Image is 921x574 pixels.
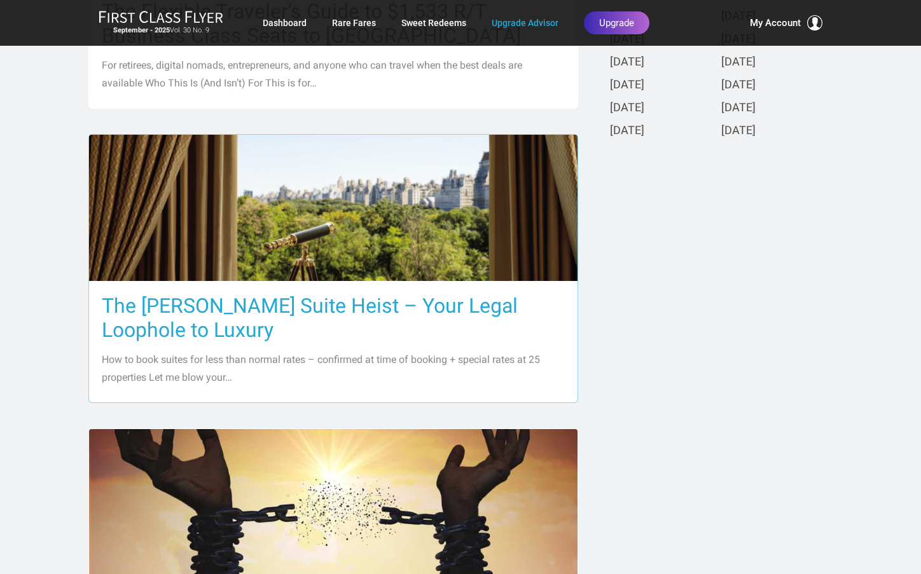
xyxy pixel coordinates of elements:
[721,102,756,115] a: [DATE]
[584,11,649,34] a: Upgrade
[99,10,223,24] img: First Class Flyer
[99,10,223,36] a: First Class FlyerSeptember - 2025Vol. 30 No. 9
[332,11,376,34] a: Rare Fares
[721,56,756,69] a: [DATE]
[102,57,565,92] p: For retirees, digital nomads, entrepreneurs, and anyone who can travel when the best deals are av...
[610,56,644,69] a: [DATE]
[263,11,307,34] a: Dashboard
[99,26,223,35] small: Vol. 30 No. 9
[88,134,578,403] a: The [PERSON_NAME] Suite Heist – Your Legal Loophole to Luxury How to book suites for less than no...
[610,79,644,92] a: [DATE]
[113,26,170,34] strong: September - 2025
[401,11,466,34] a: Sweet Redeems
[102,294,565,342] h3: The [PERSON_NAME] Suite Heist – Your Legal Loophole to Luxury
[610,102,644,115] a: [DATE]
[492,11,558,34] a: Upgrade Advisor
[610,125,644,138] a: [DATE]
[750,15,801,31] span: My Account
[721,125,756,138] a: [DATE]
[102,351,565,386] p: How to book suites for less than normal rates – confirmed at time of booking + special rates at 2...
[721,79,756,92] a: [DATE]
[750,15,822,31] button: My Account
